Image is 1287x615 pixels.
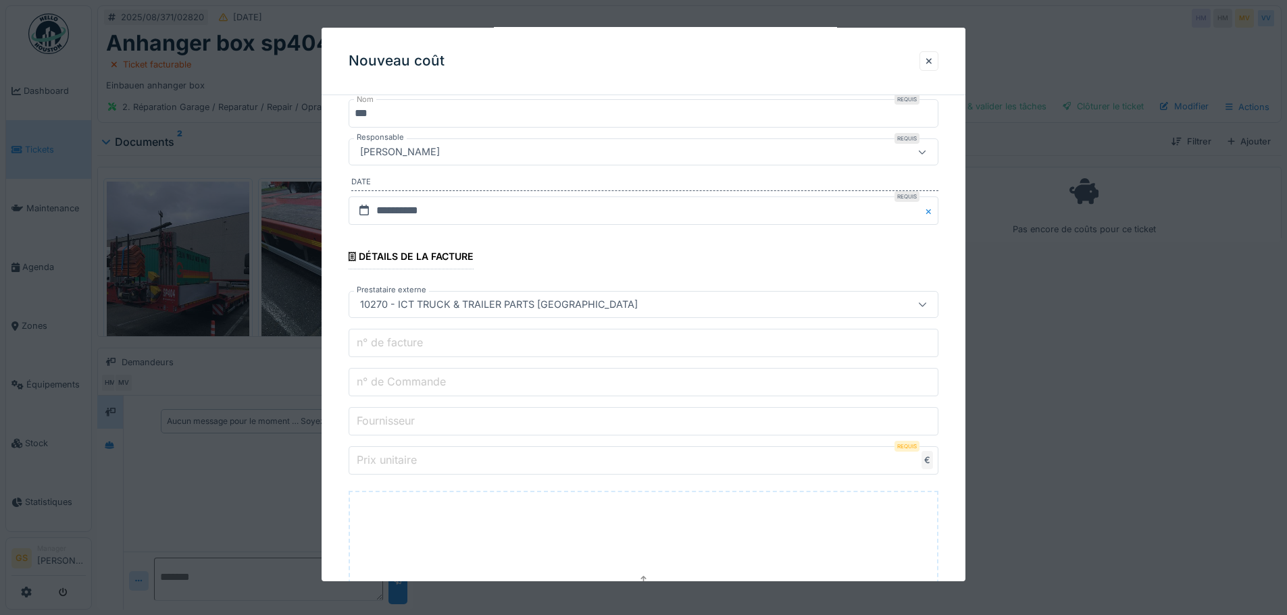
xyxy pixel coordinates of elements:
[355,144,445,159] div: [PERSON_NAME]
[355,297,643,312] div: 10270 - ICT TRUCK & TRAILER PARTS [GEOGRAPHIC_DATA]
[894,94,919,105] div: Requis
[349,53,445,70] h3: Nouveau coût
[354,373,449,390] label: n° de Commande
[349,246,474,269] div: Détails de la facture
[354,94,376,105] label: Nom
[894,133,919,144] div: Requis
[354,132,407,143] label: Responsable
[894,441,919,452] div: Requis
[351,176,938,191] label: Date
[354,284,429,296] label: Prestataire externe
[354,452,420,468] label: Prix unitaire
[354,334,426,350] label: n° de facture
[924,196,938,225] button: Close
[922,451,933,469] div: €
[354,412,418,429] label: Fournisseur
[894,191,919,202] div: Requis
